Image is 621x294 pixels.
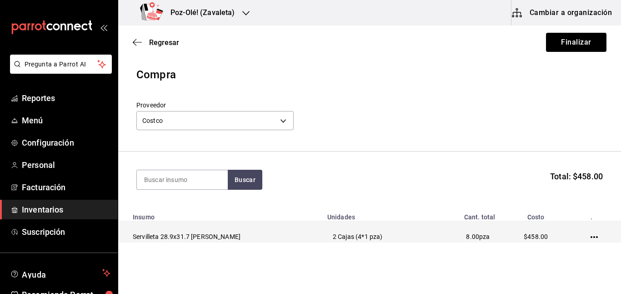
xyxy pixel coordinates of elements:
th: Insumo [118,208,322,221]
span: Menú [22,114,110,127]
span: Ayuda [22,268,99,279]
span: Facturación [22,181,110,193]
span: Regresar [149,38,179,47]
button: Pregunta a Parrot AI [10,55,112,74]
td: pza [431,221,501,253]
th: Unidades [322,208,431,221]
span: Configuración [22,137,110,149]
label: Proveedor [136,102,294,108]
button: open_drawer_menu [100,24,107,31]
span: 8.00 [466,233,479,240]
th: Cant. total [431,208,501,221]
span: Personal [22,159,110,171]
span: Suscripción [22,226,110,238]
button: Regresar [133,38,179,47]
span: Total: $458.00 [550,170,603,182]
span: $458.00 [524,233,548,240]
div: Compra [136,66,603,83]
h3: Poz-Olé! (Zavaleta) [163,7,235,18]
a: Pregunta a Parrot AI [6,66,112,76]
span: Pregunta a Parrot AI [25,60,98,69]
div: Costco [136,111,294,130]
th: Costo [501,208,571,221]
button: Finalizar [546,33,606,52]
th: . [571,208,621,221]
input: Buscar insumo [137,170,228,189]
span: Inventarios [22,203,110,216]
button: Buscar [228,170,262,190]
span: Reportes [22,92,110,104]
td: 2 Cajas (4*1 pza) [322,221,431,253]
td: Servilleta 28.9x31.7 [PERSON_NAME] [118,221,322,253]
